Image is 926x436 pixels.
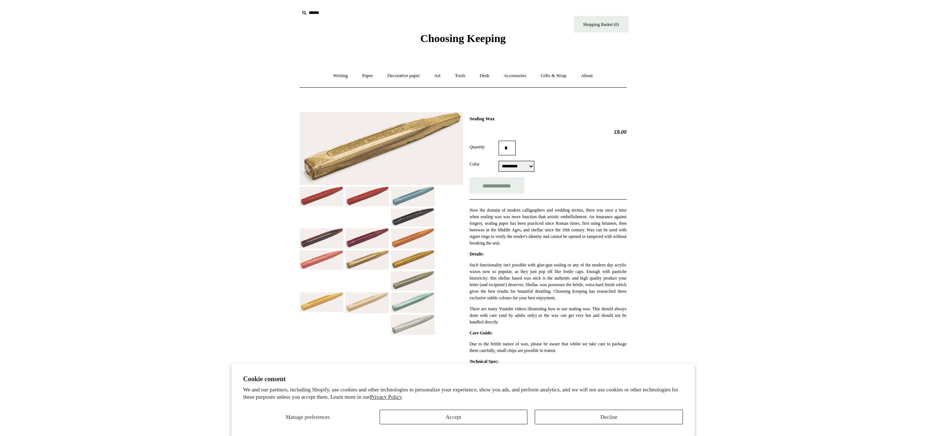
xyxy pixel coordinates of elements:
button: Manage preferences [243,410,372,424]
img: Sealing Wax [300,250,343,270]
a: Paper [356,66,380,86]
img: Sealing Wax [300,112,463,185]
img: Sealing Wax [391,292,435,313]
a: Writing [327,66,354,86]
a: Desk [473,66,496,86]
img: Sealing Wax [300,187,343,206]
img: Sealing Wax [391,271,435,291]
img: Sealing Wax [300,292,343,312]
strong: Details: [469,251,484,257]
a: Decorative paper [381,66,426,86]
a: Shopping Basket (0) [574,16,629,33]
h2: Cookie consent [243,375,683,383]
img: Sealing Wax [391,250,435,269]
a: Privacy Policy [370,394,402,400]
h2: £8.00 [469,129,626,135]
label: Color [469,161,499,167]
label: Quantity [469,144,499,150]
button: Decline [535,410,683,424]
img: Sealing Wax [345,228,389,248]
img: Sealing Wax [391,315,435,335]
a: Tools [448,66,472,86]
a: Gifts & Wrap [534,66,573,86]
p: We and our partners, including Shopify, use cookies and other technologies to personalize your ex... [243,386,683,401]
a: Art [428,66,447,86]
p: Due to the brittle nature of wax, please be aware that whilst we take care to package them carefu... [469,341,626,354]
img: Sealing Wax [391,187,435,206]
img: Sealing Wax [345,250,389,270]
a: Choosing Keeping [420,38,506,43]
span: Choosing Keeping [420,32,506,44]
img: Sealing Wax [391,228,435,249]
strong: Care Guide: [469,330,492,335]
img: Sealing Wax [391,208,435,227]
p: There are many Youtube videos illustrating how to use sealing wax. This should always done with c... [469,306,626,325]
a: About [574,66,599,86]
span: Manage preferences [285,414,330,420]
img: Sealing Wax [345,187,389,206]
a: Accessories [497,66,533,86]
button: Accept [380,410,528,424]
img: Sealing Wax [345,292,389,313]
strong: Technical Spec: [469,359,499,364]
p: Such functionality isn't possible with glue-gun sealing or any of the modern day acrylic waxes no... [469,262,626,301]
img: Sealing Wax [300,228,343,249]
h1: Sealing Wax [469,116,626,122]
p: Now the domain of modern calligraphers and wedding invites, there was once a time when sealing wa... [469,207,626,246]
